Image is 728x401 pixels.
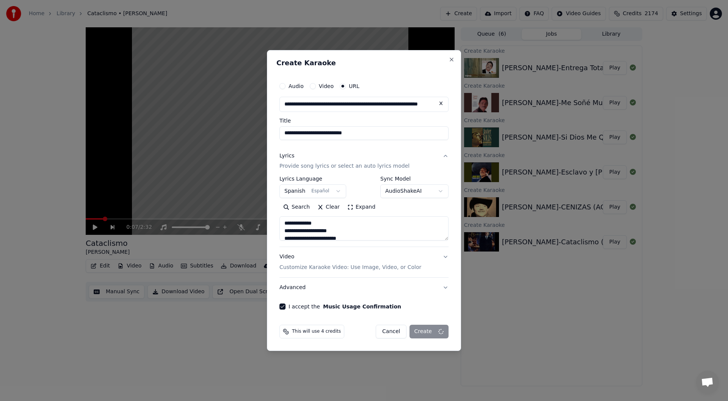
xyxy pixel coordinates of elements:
[319,83,334,89] label: Video
[292,329,341,335] span: This will use 4 credits
[279,176,449,247] div: LyricsProvide song lyrics or select an auto lyrics model
[279,152,294,160] div: Lyrics
[279,247,449,278] button: VideoCustomize Karaoke Video: Use Image, Video, or Color
[279,118,449,123] label: Title
[349,83,359,89] label: URL
[279,163,409,170] p: Provide song lyrics or select an auto lyrics model
[289,83,304,89] label: Audio
[279,253,421,272] div: Video
[314,201,344,214] button: Clear
[276,60,452,66] h2: Create Karaoke
[279,176,346,182] label: Lyrics Language
[279,146,449,176] button: LyricsProvide song lyrics or select an auto lyrics model
[323,304,401,309] button: I accept the
[279,264,421,271] p: Customize Karaoke Video: Use Image, Video, or Color
[279,278,449,297] button: Advanced
[279,201,314,214] button: Search
[289,304,401,309] label: I accept the
[376,325,406,338] button: Cancel
[344,201,379,214] button: Expand
[380,176,449,182] label: Sync Model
